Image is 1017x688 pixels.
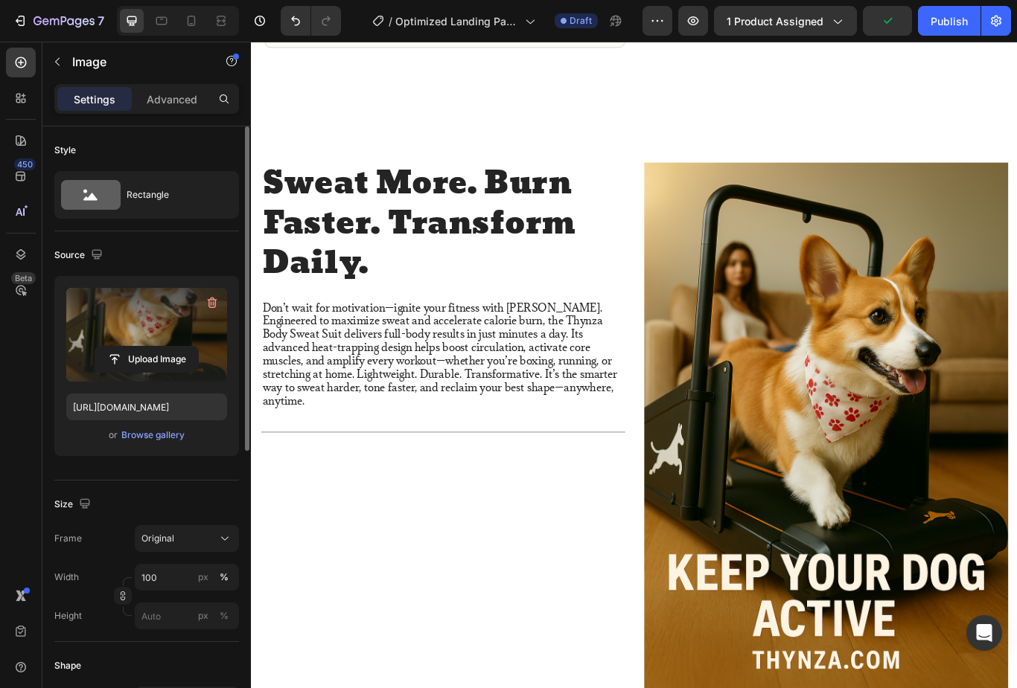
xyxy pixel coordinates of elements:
[389,13,392,29] span: /
[727,13,823,29] span: 1 product assigned
[54,570,79,584] label: Width
[281,6,341,36] div: Undo/Redo
[54,532,82,545] label: Frame
[251,42,1017,688] iframe: Design area
[918,6,981,36] button: Publish
[931,13,968,29] div: Publish
[54,144,76,157] div: Style
[72,53,199,71] p: Image
[220,609,229,623] div: %
[11,272,36,284] div: Beta
[6,6,111,36] button: 7
[966,615,1002,651] div: Open Intercom Messenger
[135,602,239,629] input: px%
[95,346,199,373] button: Upload Image
[395,13,519,29] span: Optimized Landing Page Template
[194,568,212,586] button: %
[54,609,82,623] label: Height
[127,178,217,212] div: Rectangle
[714,6,857,36] button: 1 product assigned
[220,570,229,584] div: %
[141,532,174,545] span: Original
[74,91,115,107] p: Settings
[54,245,106,266] div: Source
[135,564,239,591] input: px%
[147,91,197,107] p: Advanced
[198,570,208,584] div: px
[109,426,118,444] span: or
[215,568,233,586] button: px
[194,607,212,625] button: %
[54,659,81,672] div: Shape
[215,607,233,625] button: px
[14,158,36,170] div: 450
[54,495,94,515] div: Size
[66,393,227,420] input: https://example.com/image.jpg
[98,12,104,30] p: 7
[121,428,185,442] div: Browse gallery
[135,525,239,552] button: Original
[570,14,592,28] span: Draft
[121,428,185,443] button: Browse gallery
[198,609,208,623] div: px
